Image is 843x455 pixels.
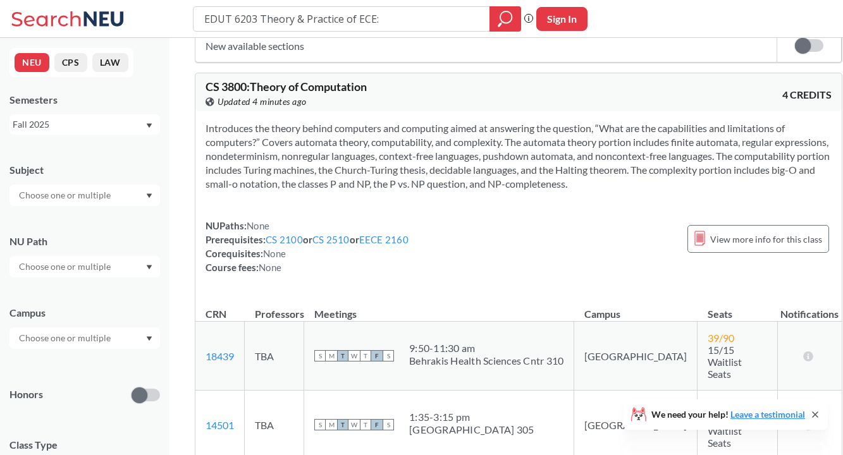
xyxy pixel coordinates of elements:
span: T [360,350,371,361]
span: W [348,419,360,430]
div: NUPaths: Prerequisites: or or Corequisites: Course fees: [206,219,409,274]
div: 9:50 - 11:30 am [409,342,563,355]
span: None [259,262,281,273]
td: TBA [245,322,304,391]
span: F [371,419,383,430]
div: Behrakis Health Sciences Cntr 310 [409,355,563,367]
span: S [383,419,394,430]
svg: Dropdown arrow [146,123,152,128]
span: S [383,350,394,361]
svg: Dropdown arrow [146,336,152,341]
span: Updated 4 minutes ago [218,95,307,109]
th: Seats [698,294,777,322]
th: Meetings [304,294,574,322]
th: Campus [574,294,698,322]
input: Choose one or multiple [13,259,119,274]
div: NU Path [9,234,160,248]
a: 18439 [206,350,234,362]
section: Introduces the theory behind computers and computing aimed at answering the question, “What are t... [206,121,832,191]
svg: magnifying glass [498,10,513,28]
span: M [326,419,337,430]
a: CS 2100 [266,234,303,245]
span: View more info for this class [710,231,822,247]
div: Subject [9,163,160,177]
span: M [326,350,337,361]
span: T [337,350,348,361]
span: T [337,419,348,430]
div: Dropdown arrow [9,256,160,277]
div: Semesters [9,93,160,107]
a: EECE 2160 [359,234,409,245]
span: S [314,419,326,430]
span: CS 3800 : Theory of Computation [206,80,367,94]
span: 15/15 Waitlist Seats [708,413,742,449]
div: Dropdown arrow [9,185,160,206]
button: NEU [15,53,49,72]
th: Professors [245,294,304,322]
span: F [371,350,383,361]
div: Fall 2025 [13,118,145,131]
span: T [360,419,371,430]
div: magnifying glass [489,6,521,32]
svg: Dropdown arrow [146,265,152,270]
a: CS 2510 [312,234,350,245]
input: Class, professor, course number, "phrase" [203,8,481,30]
div: 1:35 - 3:15 pm [409,411,534,423]
p: Honors [9,387,43,402]
th: Notifications [777,294,842,322]
button: Sign In [536,7,588,31]
span: 39 / 90 [708,332,734,344]
div: CRN [206,307,226,321]
a: 14501 [206,419,234,431]
span: 4 CREDITS [782,88,832,102]
a: Leave a testimonial [730,409,805,420]
span: None [247,220,269,231]
span: We need your help! [651,410,805,419]
div: [GEOGRAPHIC_DATA] 305 [409,423,534,436]
button: LAW [92,53,128,72]
button: CPS [54,53,87,72]
span: S [314,350,326,361]
div: Dropdown arrow [9,327,160,349]
div: Fall 2025Dropdown arrow [9,114,160,135]
input: Choose one or multiple [13,331,119,346]
td: [GEOGRAPHIC_DATA] [574,322,698,391]
span: Class Type [9,438,160,452]
span: None [263,248,286,259]
div: Campus [9,306,160,320]
svg: Dropdown arrow [146,193,152,198]
span: W [348,350,360,361]
td: New available sections [195,29,777,63]
input: Choose one or multiple [13,188,119,203]
span: 15/15 Waitlist Seats [708,344,742,380]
